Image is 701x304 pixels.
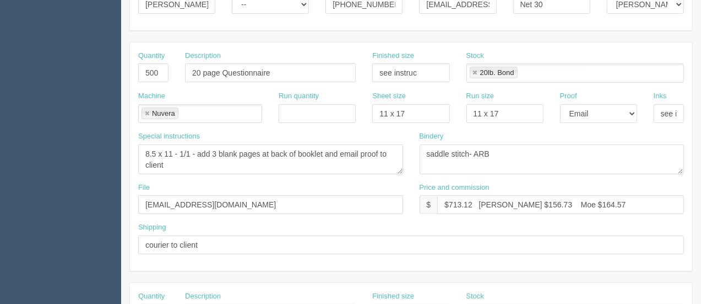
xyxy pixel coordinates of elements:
label: Shipping [138,222,166,233]
label: File [138,183,150,193]
label: Sheet size [372,91,406,102]
label: Proof [560,91,577,102]
label: Finished size [372,51,414,61]
label: Finished size [372,291,414,302]
label: Stock [466,291,485,302]
div: $ [420,195,438,214]
label: Stock [466,51,485,61]
textarea: 8.5 x 11 - 1/1 - add 3 blank pages at back of booklet and email proof to client [138,145,403,174]
label: Inks [654,91,667,102]
label: Run quantity [279,91,319,102]
textarea: saddle stitch- ARB [420,145,684,174]
label: Special instructions [138,131,200,142]
label: Price and commission [420,183,490,193]
div: Nuvera [152,110,175,117]
label: Machine [138,91,165,102]
label: Quantity [138,51,165,61]
div: 20lb. Bond [480,69,514,76]
label: Run size [466,91,494,102]
label: Description [185,51,221,61]
label: Description [185,291,221,302]
label: Quantity [138,291,165,302]
label: Bindery [420,131,444,142]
